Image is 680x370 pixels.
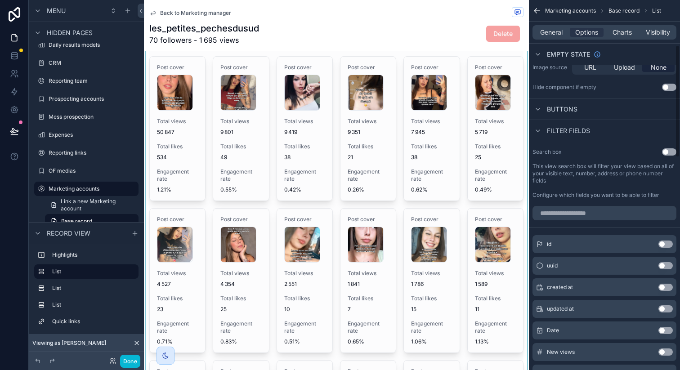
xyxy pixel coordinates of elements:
[120,355,140,368] button: Done
[547,50,590,59] span: Empty state
[584,63,596,72] span: URL
[52,318,135,325] label: Quick links
[547,262,558,269] span: uuid
[547,241,551,248] span: id
[613,28,632,37] span: Charts
[532,64,568,71] label: Image source
[49,41,137,49] label: Daily results models
[149,9,231,17] a: Back to Marketing manager
[547,348,575,356] span: New views
[532,192,659,199] label: Configure which fields you want to be able to filter
[614,63,635,72] span: Upload
[61,218,92,225] span: Base record
[34,56,139,70] a: CRM
[651,63,667,72] span: None
[45,214,139,228] a: Base record
[532,84,596,91] div: Hide component if empty
[47,6,66,15] span: Menu
[160,9,231,17] span: Back to Marketing manager
[49,95,137,103] label: Prospecting accounts
[149,35,259,45] span: 70 followers - 1 695 views
[52,301,135,308] label: List
[540,28,563,37] span: General
[29,244,144,338] div: scrollable content
[652,7,661,14] span: List
[608,7,640,14] span: Base record
[545,7,596,14] span: Marketing accounts
[49,113,137,120] label: Mess prospection
[49,131,137,138] label: Expenses
[646,28,670,37] span: Visibility
[547,327,559,334] span: Date
[532,148,562,156] label: Search box
[34,146,139,160] a: Reporting links
[47,229,90,238] span: Record view
[547,305,574,312] span: updated at
[47,28,93,37] span: Hidden pages
[34,74,139,88] a: Reporting team
[149,22,259,35] h1: les_petites_pechesdusud
[52,285,135,292] label: List
[547,284,573,291] span: created at
[34,110,139,124] a: Mess prospection
[45,198,139,212] a: Link a new Marketing account
[547,105,577,114] span: Buttons
[547,126,590,135] span: Filter fields
[49,149,137,156] label: Reporting links
[49,167,137,174] label: OF medias
[49,185,133,192] label: Marketing accounts
[34,182,139,196] a: Marketing accounts
[575,28,598,37] span: Options
[32,339,106,347] span: Viewing as [PERSON_NAME]
[34,92,139,106] a: Prospecting accounts
[34,38,139,52] a: Daily results models
[34,164,139,178] a: OF medias
[49,77,137,85] label: Reporting team
[52,268,131,275] label: List
[49,59,137,67] label: CRM
[52,251,135,259] label: Highlights
[61,198,133,212] span: Link a new Marketing account
[532,163,676,184] label: This view search box will filter your view based on all of your visible text, number, address or ...
[34,128,139,142] a: Expenses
